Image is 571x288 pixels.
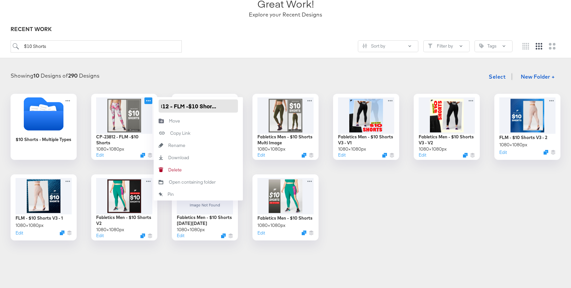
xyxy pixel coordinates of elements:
div: Open containing folder [169,179,216,185]
div: Copy Link [170,130,190,136]
div: 1080 × 1080 px [419,146,447,152]
svg: Small grid [522,43,529,50]
div: Fabletics Men - $10 Shorts V3 - V11080×1080pxEditDuplicate [333,94,399,160]
div: 1080 × 1080 px [338,146,366,152]
div: Fabletics Men - $10 Shorts V3 - V21080×1080pxEditDuplicate [414,94,480,160]
div: Move [169,118,180,124]
button: Move to folder [154,115,243,127]
div: Fabletics Men - $10 Shorts V3 - V2 [419,134,475,146]
div: Fabletics Men - $10 Shorts1080×1080pxEditDuplicate [252,174,319,240]
svg: Duplicate [463,153,468,158]
div: Delete [168,167,182,173]
div: Download [168,155,189,161]
svg: Move to folder [154,118,169,124]
div: Explore your Recent Designs [249,11,322,18]
svg: Duplicate [221,234,226,238]
button: New Folder + [515,71,560,84]
button: Edit [257,152,265,158]
div: 1080 × 1080 px [499,142,527,148]
div: Fabletics Men - $10 Shorts V21080×1080pxEditDuplicate [91,174,157,240]
div: Fabletics Men - $10 Shorts [257,215,313,221]
strong: 290 [68,72,78,79]
div: 1080 × 1080 px [16,222,44,229]
div: $10 Shorts - Multiple Types [11,94,77,160]
svg: Duplicate [544,150,548,155]
svg: Duplicate [60,231,64,235]
svg: Duplicate [302,153,306,158]
button: Edit [96,233,104,239]
button: Edit [257,230,265,236]
svg: Rename [154,143,168,148]
div: Fabletics Men - $10 Shorts V2 [96,214,152,227]
strong: 10 [33,72,39,79]
button: TagTags [475,40,513,52]
div: FLM - $10 Shorts V3 - 21080×1080pxEditDuplicate [494,94,560,160]
svg: Large grid [549,43,555,50]
div: Fabletics Men - $10 Shorts V3 - V1 [338,134,394,146]
div: FLM - $10 Shorts V3 - 2 [499,134,547,141]
button: Edit [16,230,23,236]
svg: Duplicate [140,153,145,158]
button: Edit [499,149,507,156]
div: Fabletics Men - $10 Shorts Single Image1080×1080pxEditDuplicate [172,94,238,160]
button: Edit [177,233,184,239]
svg: Tag [479,44,484,48]
button: SlidersSort by [358,40,418,52]
div: Fabletics Men - $10 Shorts [DATE][DATE] [177,214,233,227]
div: Pin [168,191,174,198]
svg: Filter [428,44,433,48]
button: Edit [96,152,104,158]
svg: Duplicate [302,231,306,235]
div: ErrorImage Not FoundFabletics Men - $10 Shorts [DATE][DATE]1080×1080pxEditDuplicate [172,174,238,240]
div: 1080 × 1080 px [257,222,285,229]
button: FilterFilter by [423,40,470,52]
button: Copy [154,127,243,139]
button: Rename [154,139,243,152]
div: Showing Designs of Designs [11,72,99,80]
span: Select [489,72,506,81]
div: 1080 × 1080 px [96,227,124,233]
button: Delete [154,164,243,176]
svg: Copy [154,130,170,136]
div: Rename [168,142,185,149]
svg: Duplicate [382,153,387,158]
svg: Download [154,155,168,160]
div: 1080 × 1080 px [257,146,285,152]
a: Download [154,152,243,164]
button: Edit [338,152,346,158]
div: RECENT WORK [11,25,560,33]
div: $10 Shorts - Multiple Types [16,136,71,143]
input: Search for a design [11,40,182,53]
svg: Folder [11,97,77,130]
button: Select [486,70,508,83]
div: 1080 × 1080 px [177,227,205,233]
div: CP-23812 - FLM -$10 Shorts [96,134,152,146]
svg: Duplicate [140,234,145,238]
div: FLM - $10 Shorts V3 - 1 [16,215,63,221]
div: Fabletics Men - $10 Shorts Multi Image [257,134,314,146]
div: CP-23812 - FLM -$10 Shorts1080×1080pxEditDuplicate [91,94,157,160]
button: Edit [419,152,426,158]
div: FLM - $10 Shorts V3 - 11080×1080pxEditDuplicate [11,174,77,240]
div: 1080 × 1080 px [96,146,124,152]
svg: Sliders [362,44,367,48]
div: Fabletics Men - $10 Shorts Multi Image1080×1080pxEditDuplicate [252,94,319,160]
svg: Delete [154,167,168,172]
svg: Medium grid [536,43,542,50]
